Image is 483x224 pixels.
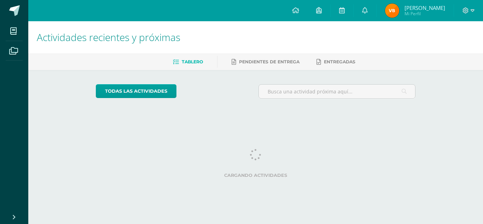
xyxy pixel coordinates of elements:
span: Mi Perfil [405,11,445,17]
span: Actividades recientes y próximas [37,30,180,44]
a: Pendientes de entrega [232,56,299,68]
a: Tablero [173,56,203,68]
span: Pendientes de entrega [239,59,299,64]
a: Entregadas [316,56,355,68]
label: Cargando actividades [96,173,416,178]
span: Tablero [182,59,203,64]
img: fd75f864c6a6b0fef5bd7603cd2ef97d.png [385,4,399,18]
span: Entregadas [324,59,355,64]
span: [PERSON_NAME] [405,4,445,11]
input: Busca una actividad próxima aquí... [259,85,415,98]
a: todas las Actividades [96,84,176,98]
